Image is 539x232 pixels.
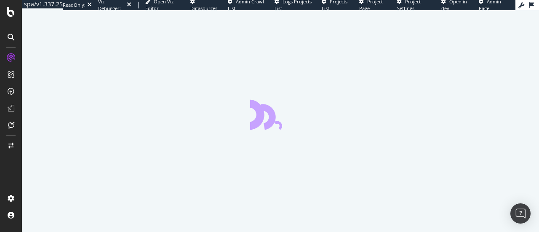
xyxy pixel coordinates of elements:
[63,2,85,8] div: ReadOnly:
[190,5,217,11] span: Datasources
[250,99,311,130] div: animation
[510,203,531,224] div: Open Intercom Messenger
